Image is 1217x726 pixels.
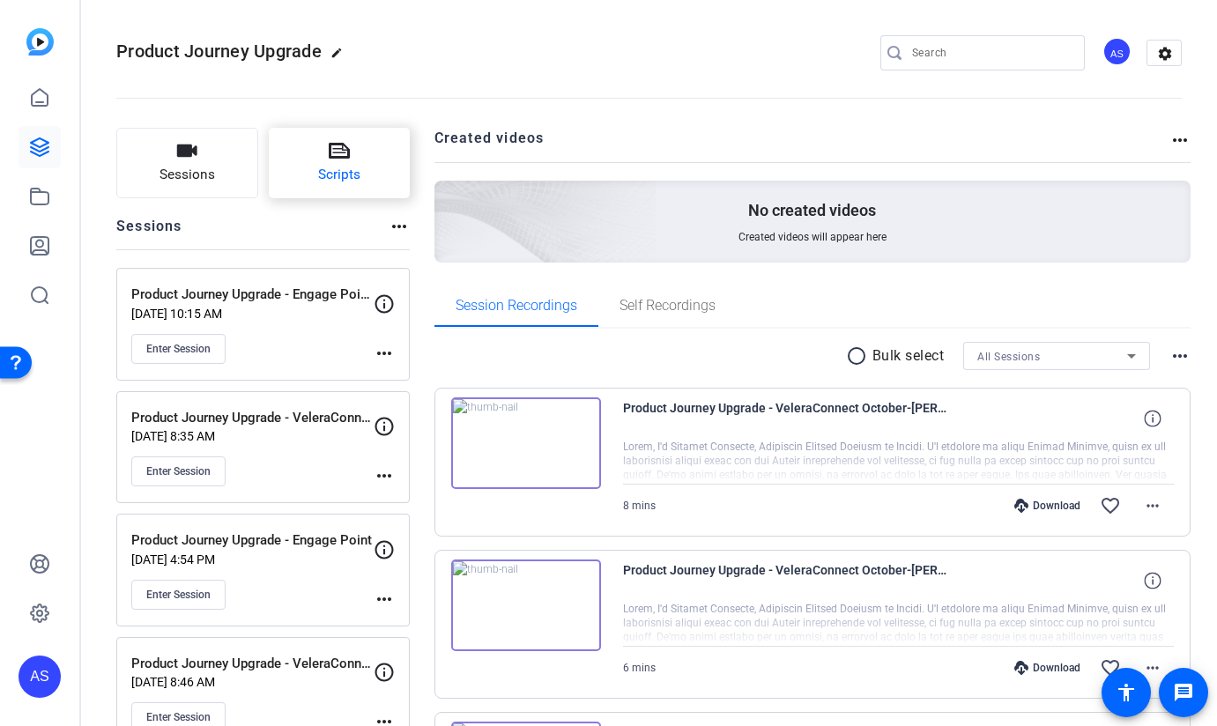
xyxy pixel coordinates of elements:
span: Enter Session [146,342,211,356]
span: 6 mins [623,662,656,674]
mat-icon: favorite_border [1100,495,1121,516]
div: Download [1006,661,1089,675]
span: Created videos will appear here [738,230,887,244]
img: thumb-nail [451,559,601,651]
div: Download [1006,499,1089,513]
mat-icon: favorite_border [1100,657,1121,678]
ngx-avatar: Ami Scheidler [1102,37,1133,68]
p: Product Journey Upgrade - Engage Point [131,530,374,551]
div: AS [19,656,61,698]
span: Product Journey Upgrade - VeleraConnect October-[PERSON_NAME]-2025-09-29-15-37-28-216-0 [623,559,949,602]
span: Product Journey Upgrade - VeleraConnect October-[PERSON_NAME]-2025-09-29-15-47-21-253-0 [623,397,949,440]
span: 8 mins [623,500,656,512]
p: Product Journey Upgrade - VeleraConnect October [131,408,374,428]
span: Self Recordings [620,299,716,313]
img: thumb-nail [451,397,601,489]
button: Scripts [269,128,411,198]
mat-icon: more_horiz [374,465,395,486]
input: Search [912,42,1071,63]
p: [DATE] 8:35 AM [131,429,374,443]
span: Enter Session [146,710,211,724]
mat-icon: more_horiz [1142,657,1163,678]
p: [DATE] 8:46 AM [131,675,374,689]
mat-icon: radio_button_unchecked [846,345,872,367]
mat-icon: edit [330,47,352,68]
button: Enter Session [131,580,226,610]
span: Enter Session [146,588,211,602]
p: Bulk select [872,345,945,367]
span: Sessions [160,165,215,185]
mat-icon: more_horiz [374,343,395,364]
p: Product Journey Upgrade - Engage Point #2 [131,285,374,305]
img: Creted videos background [237,6,657,389]
span: Product Journey Upgrade [116,41,322,62]
p: [DATE] 10:15 AM [131,307,374,321]
span: All Sessions [977,351,1040,363]
button: Enter Session [131,456,226,486]
div: AS [1102,37,1132,66]
mat-icon: more_horiz [389,216,410,237]
mat-icon: more_horiz [1169,345,1191,367]
img: blue-gradient.svg [26,28,54,56]
button: Sessions [116,128,258,198]
h2: Created videos [434,128,1170,162]
mat-icon: more_horiz [374,589,395,610]
span: Session Recordings [456,299,577,313]
p: Product Journey Upgrade - VeleraConnect, PrimaxConnect, CardConnect [131,654,374,674]
mat-icon: settings [1147,41,1183,67]
button: Enter Session [131,334,226,364]
mat-icon: more_horiz [1169,130,1191,151]
mat-icon: more_horiz [1142,495,1163,516]
p: [DATE] 4:54 PM [131,552,374,567]
h2: Sessions [116,216,182,249]
mat-icon: message [1173,682,1194,703]
span: Scripts [318,165,360,185]
p: No created videos [748,200,876,221]
span: Enter Session [146,464,211,478]
mat-icon: accessibility [1116,682,1137,703]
